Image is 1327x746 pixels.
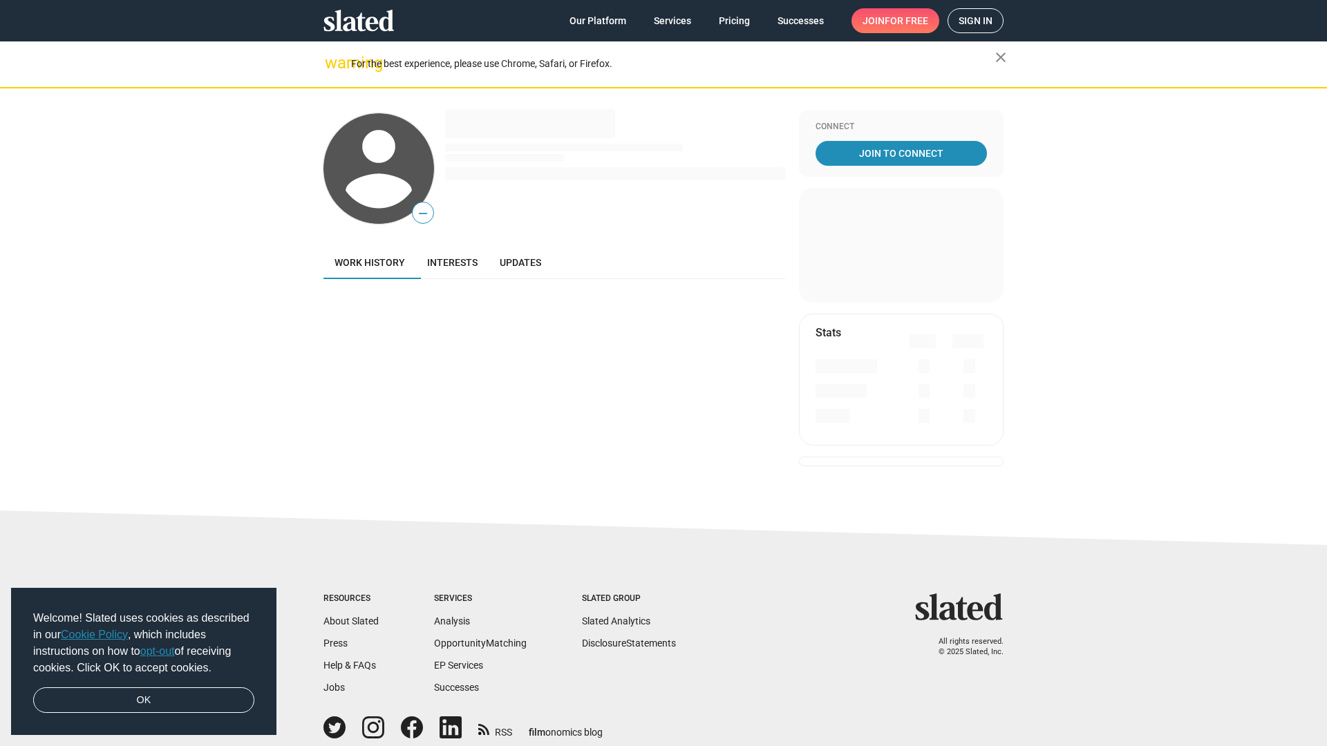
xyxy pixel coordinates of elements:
[434,615,470,627] a: Analysis
[11,588,276,736] div: cookieconsent
[851,8,939,33] a: Joinfor free
[816,141,987,166] a: Join To Connect
[959,9,992,32] span: Sign in
[778,8,824,33] span: Successes
[818,141,984,166] span: Join To Connect
[61,629,128,640] a: Cookie Policy
[335,257,405,268] span: Work history
[323,246,416,279] a: Work history
[434,660,483,671] a: EP Services
[654,8,691,33] span: Services
[323,638,348,649] a: Press
[325,55,341,71] mat-icon: warning
[570,8,626,33] span: Our Platform
[434,682,479,693] a: Successes
[582,615,650,627] a: Slated Analytics
[323,682,345,693] a: Jobs
[33,687,254,714] a: dismiss cookie message
[427,257,478,268] span: Interests
[323,615,379,627] a: About Slated
[992,49,1009,66] mat-icon: close
[582,593,676,604] div: Slated Group
[434,638,527,649] a: OpportunityMatching
[529,715,603,739] a: filmonomics blog
[323,660,376,671] a: Help & FAQs
[323,593,379,604] div: Resources
[413,204,433,222] span: —
[489,246,552,279] a: Updates
[478,718,512,739] a: RSS
[529,727,545,738] span: film
[351,55,995,73] div: For the best experience, please use Chrome, Safari, or Firefox.
[416,246,489,279] a: Interests
[948,8,1004,33] a: Sign in
[863,8,928,33] span: Join
[558,8,637,33] a: Our Platform
[885,8,928,33] span: for free
[816,122,987,133] div: Connect
[708,8,761,33] a: Pricing
[33,610,254,676] span: Welcome! Slated uses cookies as described in our , which includes instructions on how to of recei...
[766,8,835,33] a: Successes
[434,593,527,604] div: Services
[140,645,175,657] a: opt-out
[582,638,676,649] a: DisclosureStatements
[719,8,750,33] span: Pricing
[643,8,702,33] a: Services
[816,325,841,340] mat-card-title: Stats
[500,257,541,268] span: Updates
[924,637,1004,657] p: All rights reserved. © 2025 Slated, Inc.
